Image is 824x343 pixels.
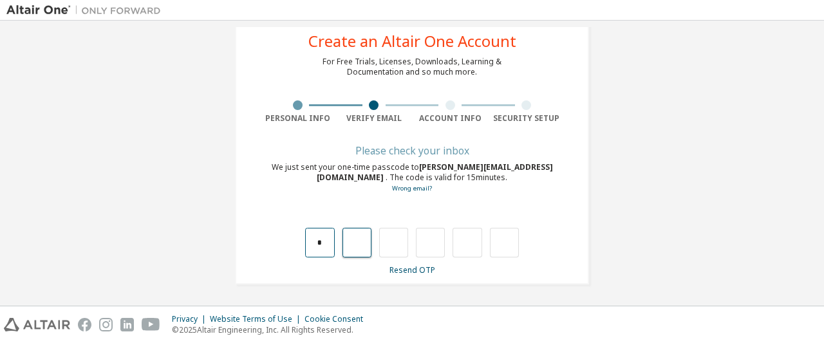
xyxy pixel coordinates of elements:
p: © 2025 Altair Engineering, Inc. All Rights Reserved. [172,324,371,335]
img: facebook.svg [78,318,91,331]
img: instagram.svg [99,318,113,331]
a: Resend OTP [389,264,435,275]
a: Go back to the registration form [392,184,432,192]
div: Verify Email [336,113,413,124]
span: [PERSON_NAME][EMAIL_ADDRESS][DOMAIN_NAME] [317,162,553,183]
div: Please check your inbox [259,147,565,154]
div: We just sent your one-time passcode to . The code is valid for 15 minutes. [259,162,565,194]
div: Account Info [412,113,489,124]
div: Cookie Consent [304,314,371,324]
div: Website Terms of Use [210,314,304,324]
div: Personal Info [259,113,336,124]
div: Privacy [172,314,210,324]
div: Security Setup [489,113,565,124]
img: Altair One [6,4,167,17]
img: linkedin.svg [120,318,134,331]
div: Create an Altair One Account [308,33,516,49]
img: youtube.svg [142,318,160,331]
div: For Free Trials, Licenses, Downloads, Learning & Documentation and so much more. [323,57,501,77]
img: altair_logo.svg [4,318,70,331]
